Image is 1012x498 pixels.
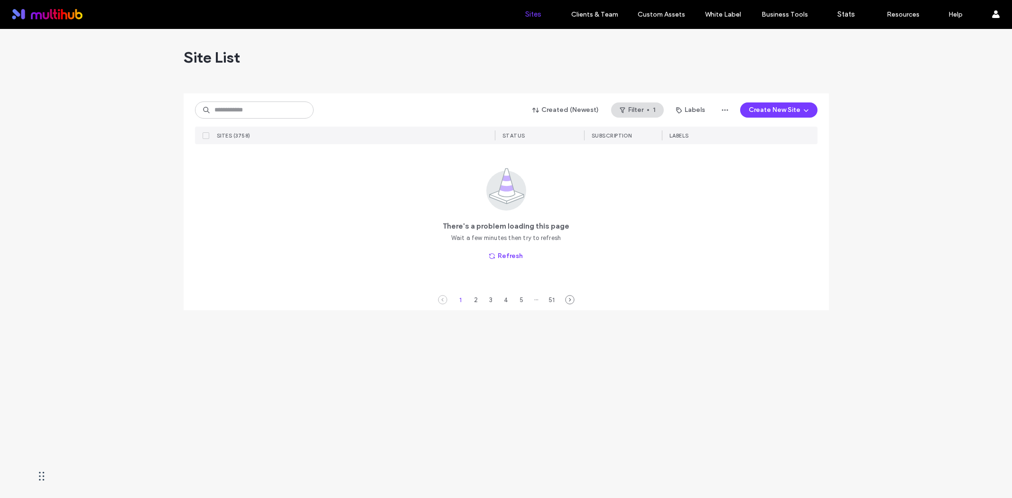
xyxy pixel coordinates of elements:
[887,10,919,18] label: Resources
[571,10,618,18] label: Clients & Team
[948,10,963,18] label: Help
[455,294,466,305] div: 1
[611,102,664,118] button: Filter1
[531,294,542,305] div: ···
[638,10,685,18] label: Custom Assets
[546,294,557,305] div: 51
[761,10,808,18] label: Business Tools
[481,249,531,264] button: Refresh
[669,132,689,139] span: LABELS
[184,48,240,67] span: Site List
[451,233,561,243] span: Wait a few minutes then try to refresh
[516,294,527,305] div: 5
[502,132,525,139] span: STATUS
[443,221,569,231] span: There's a problem loading this page
[837,10,855,18] label: Stats
[592,132,632,139] span: SUBSCRIPTION
[39,462,45,490] div: Drag
[525,10,541,18] label: Sites
[217,132,251,139] span: SITES (3758)
[524,102,607,118] button: Created (Newest)
[740,102,817,118] button: Create New Site
[501,294,512,305] div: 4
[485,294,497,305] div: 3
[668,102,714,118] button: Labels
[470,294,482,305] div: 2
[705,10,741,18] label: White Label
